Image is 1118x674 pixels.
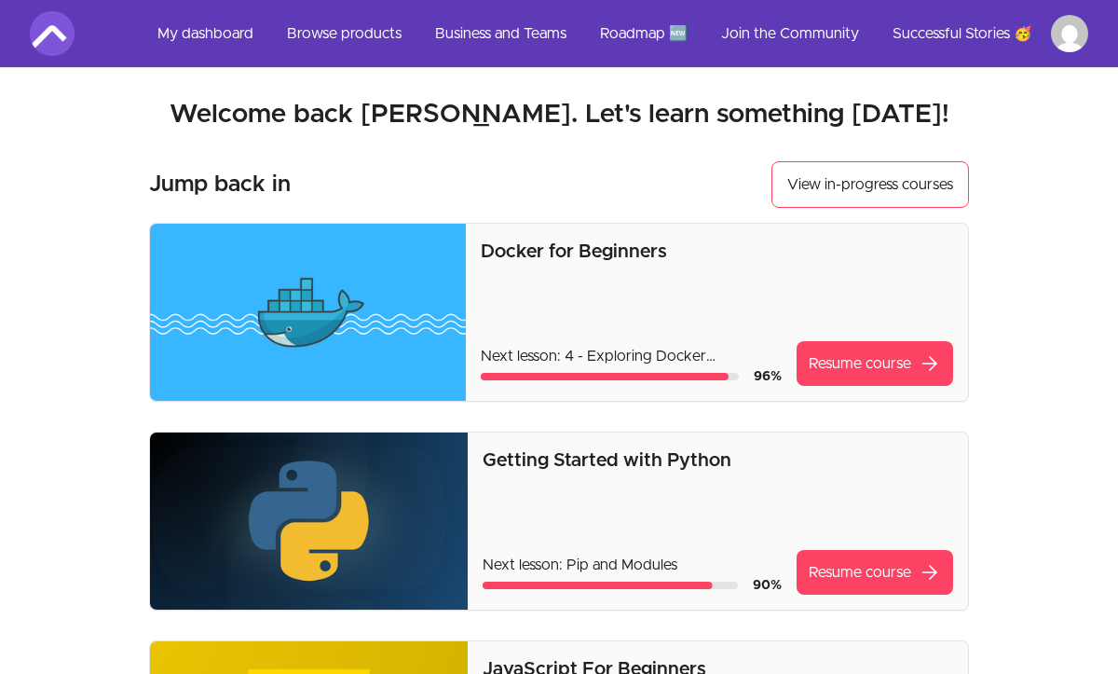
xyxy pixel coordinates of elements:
div: Course progress [483,582,738,589]
span: 90 % [753,579,782,592]
img: Product image for Getting Started with Python [150,433,468,610]
a: Resume coursearrow_forward [797,550,953,595]
img: Profile image for Carlito Bowers [1051,15,1088,52]
nav: Main [143,11,1088,56]
a: Join the Community [706,11,874,56]
a: View in-progress courses [771,161,969,208]
a: Successful Stories 🥳 [878,11,1047,56]
span: 96 % [754,370,782,383]
h2: Welcome back [PERSON_NAME]. Let's learn something [DATE]! [30,98,1088,131]
span: arrow_forward [919,352,941,375]
img: Product image for Docker for Beginners [150,224,466,401]
a: Browse products [272,11,416,56]
span: arrow_forward [919,561,941,584]
h3: Jump back in [149,170,291,199]
p: Getting Started with Python [483,447,953,474]
div: Course progress [481,373,739,380]
a: My dashboard [143,11,268,56]
p: Docker for Beginners [481,239,953,265]
p: Next lesson: Pip and Modules [483,554,782,576]
p: Next lesson: 4 - Exploring Docker Dashboard [481,345,782,367]
a: Resume coursearrow_forward [797,341,953,386]
img: Amigoscode logo [30,11,75,56]
a: Business and Teams [420,11,581,56]
a: Roadmap 🆕 [585,11,702,56]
